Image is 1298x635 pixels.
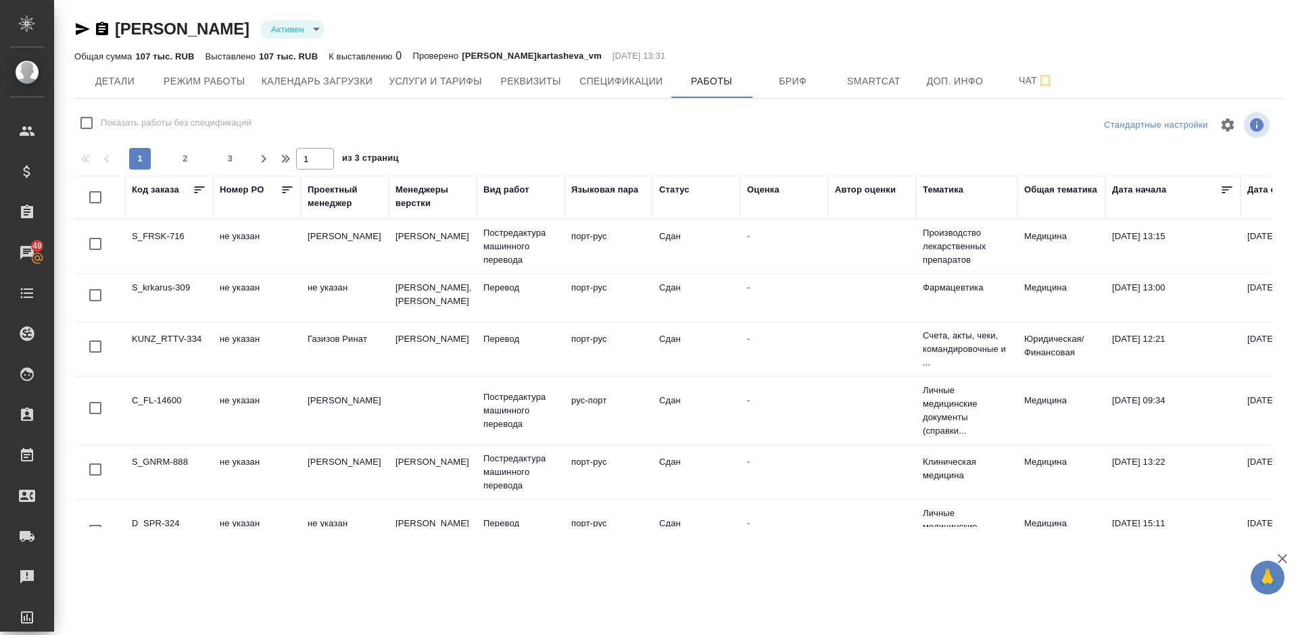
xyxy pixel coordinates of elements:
[483,390,558,431] p: Постредактура машинного перевода
[164,73,245,90] span: Режим работы
[483,452,558,492] p: Постредактура машинного перевода
[220,183,264,197] div: Номер PO
[747,457,750,467] a: -
[389,326,477,373] td: [PERSON_NAME]
[747,518,750,528] a: -
[923,281,1011,295] p: Фармацевтика
[1256,563,1279,592] span: 🙏
[125,449,213,496] td: S_GNRM-888
[1105,326,1241,373] td: [DATE] 12:21
[125,326,213,373] td: KUNZ_RTTV-334
[94,21,110,37] button: Скопировать ссылку
[842,73,907,90] span: Smartcat
[564,223,652,270] td: порт-рус
[308,183,382,210] div: Проектный менеджер
[679,73,744,90] span: Работы
[483,332,558,346] p: Перевод
[571,183,639,197] div: Языковая пара
[1037,73,1053,89] svg: Подписаться
[747,183,779,197] div: Оценка
[652,223,740,270] td: Сдан
[747,231,750,241] a: -
[125,387,213,434] td: C_FL-14600
[564,449,652,496] td: порт-рус
[125,223,213,270] td: S_FRSK-716
[301,274,389,322] td: не указан
[652,274,740,322] td: Сдан
[564,326,652,373] td: порт-рус
[329,51,395,61] p: К выставлению
[1105,510,1241,557] td: [DATE] 15:11
[1112,183,1166,197] div: Дата начала
[267,24,308,35] button: Активен
[1017,387,1105,434] td: Медицина
[1105,274,1241,322] td: [DATE] 13:00
[1105,223,1241,270] td: [DATE] 13:15
[125,510,213,557] td: D_SPR-324
[301,449,389,496] td: [PERSON_NAME]
[747,395,750,405] a: -
[329,48,402,64] div: 0
[579,73,663,90] span: Спецификации
[220,152,241,166] span: 3
[213,510,301,557] td: не указан
[132,183,179,197] div: Код заказа
[301,223,389,270] td: [PERSON_NAME]
[389,223,477,270] td: [PERSON_NAME]
[1105,449,1241,496] td: [DATE] 13:22
[564,387,652,434] td: рус-порт
[389,510,477,557] td: [PERSON_NAME]
[483,517,558,530] p: Перевод
[1247,183,1297,197] div: Дата сдачи
[135,51,194,61] p: 107 тыс. RUB
[213,223,301,270] td: не указан
[761,73,825,90] span: Бриф
[213,274,301,322] td: не указан
[81,281,110,309] span: Toggle Row Selected
[82,73,147,90] span: Детали
[301,326,389,373] td: Газизов Ринат
[1251,561,1284,594] button: 🙏
[81,230,110,258] span: Toggle Row Selected
[220,148,241,170] button: 3
[412,49,462,63] p: Проверено
[206,51,260,61] p: Выставлено
[81,517,110,545] span: Toggle Row Selected
[262,73,373,90] span: Календарь загрузки
[81,394,110,422] span: Toggle Row Selected
[923,455,1011,482] p: Клиническая медицина
[260,20,324,39] div: Активен
[652,387,740,434] td: Сдан
[1004,72,1069,89] span: Чат
[1024,183,1097,197] div: Общая тематика
[659,183,690,197] div: Статус
[389,449,477,496] td: [PERSON_NAME]
[923,183,963,197] div: Тематика
[213,449,301,496] td: не указан
[1244,112,1272,138] span: Посмотреть информацию
[259,51,318,61] p: 107 тыс. RUB
[81,455,110,484] span: Toggle Row Selected
[74,21,91,37] button: Скопировать ссылку для ЯМессенджера
[652,510,740,557] td: Сдан
[1211,109,1244,141] span: Настроить таблицу
[1105,387,1241,434] td: [DATE] 09:34
[24,239,50,253] span: 49
[564,510,652,557] td: порт-рус
[213,326,301,373] td: не указан
[174,148,196,170] button: 2
[342,150,399,170] span: из 3 страниц
[125,274,213,322] td: S_krkarus-309
[498,73,563,90] span: Реквизиты
[389,73,482,90] span: Услуги и тарифы
[923,226,1011,267] p: Производство лекарственных препаратов
[923,329,1011,370] p: Счета, акты, чеки, командировочные и ...
[3,236,51,270] a: 49
[747,282,750,293] a: -
[652,449,740,496] td: Сдан
[564,274,652,322] td: порт-рус
[923,384,1011,438] p: Личные медицинские документы (справки...
[923,73,988,90] span: Доп. инфо
[301,387,389,434] td: [PERSON_NAME]
[1017,449,1105,496] td: Медицина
